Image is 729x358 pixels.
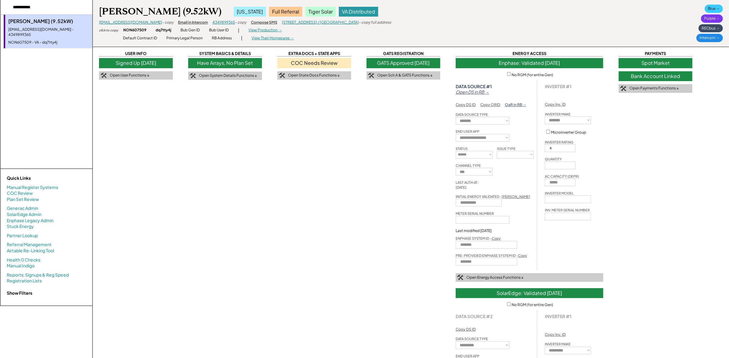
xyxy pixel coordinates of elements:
div: ENPHASE SYSTEM ID - [456,236,501,241]
div: SYSTEM BASICS & DETAILS [188,51,262,57]
div: Copy DS ID [456,327,476,332]
div: dq7tty4j [156,28,171,33]
img: tool-icon.png [457,275,463,280]
a: Registration Lists [7,278,42,284]
img: tool-icon.png [620,86,626,91]
div: Email in Intercom [178,20,208,25]
div: click to copy: [99,28,119,32]
div: Bub Gen ID [180,28,200,33]
label: No RGM (for entire Gen) [512,72,553,77]
div: EXTRA DOCS + STATE APPS [277,51,351,57]
img: tool-icon.png [101,73,107,78]
div: Primary Legal Person [166,36,203,41]
div: LAST AUTH AT: [DATE] [456,180,493,190]
u: Copy [518,254,527,258]
a: Partner Lookup [7,233,38,239]
div: GATS REGISTRATION [366,51,440,57]
div: AC CAPACITY (DEPR) [545,174,579,179]
u: Copy [492,236,501,240]
a: Referral Management [7,242,52,248]
div: [PERSON_NAME] (9.52kW) [8,18,89,25]
strong: DATA SOURCE #1 [456,84,492,89]
div: | [241,35,242,41]
div: USER INFO [99,51,173,57]
div: ISSUE TYPE [497,146,516,151]
img: tool-icon.png [368,73,374,78]
div: Enphase: Validated [DATE] [456,58,603,68]
div: Open System Details Functions ↓ [199,73,257,78]
div: - copy full address [359,20,391,25]
em: Open DS in RB → [456,89,489,95]
a: 4349899365 [212,20,235,25]
div: - copy [162,20,173,25]
div: GATS Approved [DATE] [366,58,440,68]
div: Quick Links [7,175,68,181]
div: Open State Docs Functions ↓ [288,73,340,78]
a: Generac Admin [7,205,38,211]
a: [EMAIL_ADDRESS][DOMAIN_NAME] [99,20,162,25]
div: Full Referral [269,7,302,17]
div: Open Energy Access Functions ↓ [466,275,524,280]
div: DATA SOURCE TYPE [456,112,488,117]
div: Copy DS ID [456,102,476,108]
div: Copy ORID [480,102,500,108]
div: Intercom → [696,34,723,42]
div: VA Distributed [339,7,378,17]
div: [US_STATE] [234,7,266,17]
div: Compose SMS [251,20,277,25]
div: Spot Market [619,58,692,68]
a: Stuck Energy [7,223,34,230]
div: [PERSON_NAME] (9.52kW) [99,6,221,18]
div: Copy Inv. ID [545,102,566,107]
u: [PERSON_NAME] [502,195,530,199]
div: INVERTER #1 [545,84,572,89]
div: Bank Account Linked [619,71,692,81]
div: Open Payments Functions ↓ [629,86,679,91]
div: Open Sch A & GATS Functions ↓ [377,73,433,78]
div: INVERTER MAKE [545,112,571,116]
div: NON607509 [123,28,146,33]
div: Open User Functions ↓ [110,73,149,78]
div: Default Contract ID [123,36,157,41]
label: No RGM (for entire Gen) [512,302,553,307]
a: Manual Indigo [7,263,35,269]
strong: Show Filters [7,290,32,296]
a: Reports: Signups & Reg Speed [7,272,69,278]
div: Tiger Solar [305,7,336,17]
div: RB Address [212,36,232,41]
div: DATA SOURCE TYPE [456,336,488,341]
div: NON607509 - VA - dq7tty4j [8,40,89,45]
div: Have Arrays, No Plan Set [188,58,262,68]
div: View Production → [248,28,282,33]
div: STATUS [456,146,468,151]
div: INITIAL ENERGY VALIDATED - [456,194,530,199]
div: [EMAIL_ADDRESS][DOMAIN_NAME] - 4349899365 [8,27,89,37]
div: QUANTITY [545,157,562,161]
div: Last modified [DATE] [456,228,492,233]
div: | [238,27,239,33]
div: Signed Up [DATE] [99,58,173,68]
a: Enphase Legacy Admin [7,218,53,224]
div: Bub User ID [209,28,229,33]
div: INVERTER MAKE [545,342,571,346]
a: COC Review [7,190,33,196]
div: END USER APP [456,129,479,134]
div: Copy Inv. ID [545,332,566,337]
div: CHANNEL TYPE [456,163,481,168]
div: SolarEdge: Validated [DATE] [456,288,603,298]
a: Health 0 Checks [7,257,40,263]
img: tool-icon.png [279,73,285,78]
a: Manual Register Systems [7,184,58,191]
div: PAYMENTS [619,51,692,57]
strong: DATA SOURCE #2 [456,313,493,319]
img: tool-icon.png [190,73,196,79]
div: PRE-PROVIDED ENPHASE SYSTEM ID - [456,253,527,258]
a: SolarEdge Admin [7,211,42,218]
a: Plan Set Review [7,196,39,203]
div: INVERTER #1 [545,313,572,319]
label: Microinverter Group [551,130,586,135]
div: View Their Homepage → [252,36,294,41]
div: COC Needs Review [277,58,351,68]
a: Airtable Re-Linking Tool [7,248,54,254]
div: INV. METER SERIAL NUMBER [545,208,590,212]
